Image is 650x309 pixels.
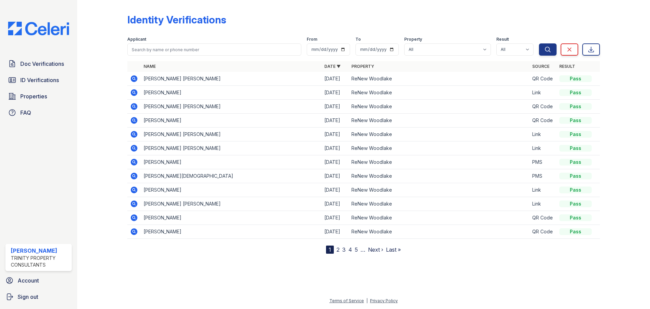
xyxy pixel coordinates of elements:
[141,72,322,86] td: [PERSON_NAME] [PERSON_NAME]
[559,200,592,207] div: Pass
[127,37,146,42] label: Applicant
[307,37,317,42] label: From
[529,155,557,169] td: PMS
[127,43,301,56] input: Search by name or phone number
[18,276,39,285] span: Account
[529,100,557,114] td: QR Code
[355,37,361,42] label: To
[355,246,358,253] a: 5
[5,90,72,103] a: Properties
[5,73,72,87] a: ID Verifications
[127,14,226,26] div: Identity Verifications
[141,128,322,141] td: [PERSON_NAME] [PERSON_NAME]
[529,211,557,225] td: QR Code
[20,92,47,100] span: Properties
[141,141,322,155] td: [PERSON_NAME] [PERSON_NAME]
[322,72,349,86] td: [DATE]
[351,64,374,69] a: Property
[141,155,322,169] td: [PERSON_NAME]
[386,246,401,253] a: Last »
[559,145,592,152] div: Pass
[20,76,59,84] span: ID Verifications
[349,225,529,239] td: ReNew Woodlake
[342,246,346,253] a: 3
[322,141,349,155] td: [DATE]
[141,86,322,100] td: [PERSON_NAME]
[349,183,529,197] td: ReNew Woodlake
[349,141,529,155] td: ReNew Woodlake
[349,128,529,141] td: ReNew Woodlake
[349,72,529,86] td: ReNew Woodlake
[11,247,69,255] div: [PERSON_NAME]
[349,211,529,225] td: ReNew Woodlake
[559,117,592,124] div: Pass
[559,75,592,82] div: Pass
[3,274,74,287] a: Account
[349,155,529,169] td: ReNew Woodlake
[529,128,557,141] td: Link
[559,131,592,138] div: Pass
[141,183,322,197] td: [PERSON_NAME]
[559,173,592,179] div: Pass
[366,298,368,303] div: |
[141,100,322,114] td: [PERSON_NAME] [PERSON_NAME]
[529,114,557,128] td: QR Code
[348,246,352,253] a: 4
[322,211,349,225] td: [DATE]
[559,187,592,193] div: Pass
[337,246,340,253] a: 2
[361,246,365,254] span: …
[529,86,557,100] td: Link
[322,169,349,183] td: [DATE]
[3,290,74,304] a: Sign out
[559,159,592,166] div: Pass
[141,169,322,183] td: [PERSON_NAME][DEMOGRAPHIC_DATA]
[529,169,557,183] td: PMS
[141,197,322,211] td: [PERSON_NAME] [PERSON_NAME]
[349,197,529,211] td: ReNew Woodlake
[322,86,349,100] td: [DATE]
[144,64,156,69] a: Name
[322,155,349,169] td: [DATE]
[3,22,74,35] img: CE_Logo_Blue-a8612792a0a2168367f1c8372b55b34899dd931a85d93a1a3d3e32e68fde9ad4.png
[349,86,529,100] td: ReNew Woodlake
[529,225,557,239] td: QR Code
[559,228,592,235] div: Pass
[529,72,557,86] td: QR Code
[322,114,349,128] td: [DATE]
[404,37,422,42] label: Property
[529,183,557,197] td: Link
[20,60,64,68] span: Doc Verifications
[329,298,364,303] a: Terms of Service
[559,214,592,221] div: Pass
[322,197,349,211] td: [DATE]
[349,100,529,114] td: ReNew Woodlake
[322,128,349,141] td: [DATE]
[559,64,575,69] a: Result
[349,169,529,183] td: ReNew Woodlake
[326,246,334,254] div: 1
[368,246,383,253] a: Next ›
[370,298,398,303] a: Privacy Policy
[141,114,322,128] td: [PERSON_NAME]
[324,64,341,69] a: Date ▼
[349,114,529,128] td: ReNew Woodlake
[5,57,72,71] a: Doc Verifications
[322,225,349,239] td: [DATE]
[532,64,549,69] a: Source
[5,106,72,119] a: FAQ
[20,109,31,117] span: FAQ
[11,255,69,268] div: Trinity Property Consultants
[559,89,592,96] div: Pass
[322,183,349,197] td: [DATE]
[529,197,557,211] td: Link
[322,100,349,114] td: [DATE]
[141,211,322,225] td: [PERSON_NAME]
[18,293,38,301] span: Sign out
[496,37,509,42] label: Result
[529,141,557,155] td: Link
[559,103,592,110] div: Pass
[141,225,322,239] td: [PERSON_NAME]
